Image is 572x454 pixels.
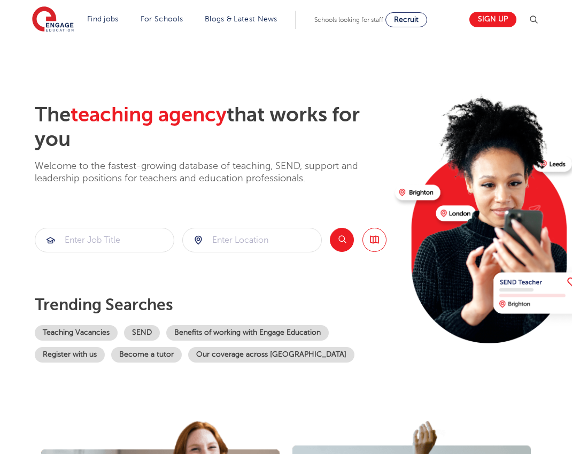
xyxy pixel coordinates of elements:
[35,103,387,152] h2: The that works for you
[71,103,227,126] span: teaching agency
[469,12,516,27] a: Sign up
[35,295,387,314] p: Trending searches
[32,6,74,33] img: Engage Education
[35,160,387,185] p: Welcome to the fastest-growing database of teaching, SEND, support and leadership positions for t...
[111,347,182,363] a: Become a tutor
[183,228,321,252] input: Submit
[35,347,105,363] a: Register with us
[166,325,329,341] a: Benefits of working with Engage Education
[314,16,383,24] span: Schools looking for staff
[124,325,160,341] a: SEND
[141,15,183,23] a: For Schools
[385,12,427,27] a: Recruit
[35,325,118,341] a: Teaching Vacancies
[35,228,174,252] input: Submit
[182,228,322,252] div: Submit
[330,228,354,252] button: Search
[188,347,354,363] a: Our coverage across [GEOGRAPHIC_DATA]
[394,16,419,24] span: Recruit
[87,15,119,23] a: Find jobs
[205,15,277,23] a: Blogs & Latest News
